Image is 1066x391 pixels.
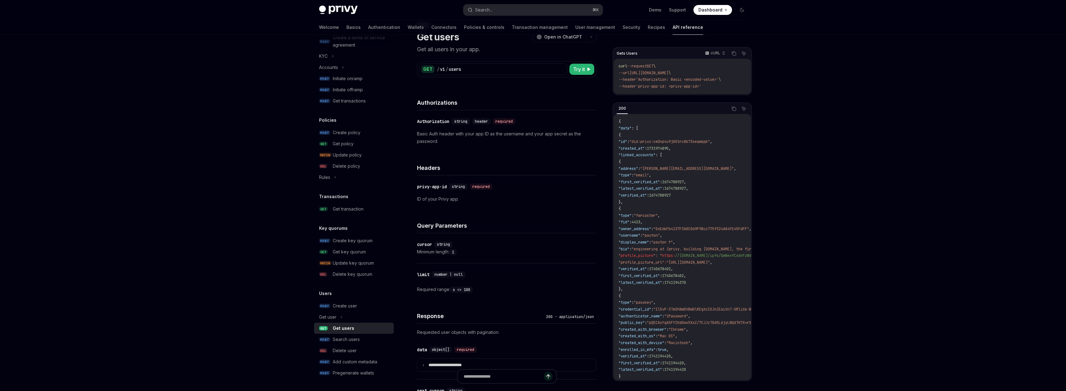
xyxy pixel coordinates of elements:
span: "display_name" [619,240,649,245]
a: POSTInitiate offramp [314,84,394,95]
span: , [640,220,642,225]
div: Minimum length: [417,248,596,256]
div: Get policy [333,140,354,148]
h5: Key quorums [319,225,348,232]
span: : [662,314,664,319]
div: Delete key quorum [333,271,372,278]
span: --request [627,64,647,69]
div: required [454,347,477,353]
span: POST [319,76,330,81]
span: }, [619,200,623,205]
span: : [640,233,642,238]
span: , [734,166,736,171]
span: , [710,260,712,265]
div: Add custom metadata [333,358,377,366]
a: PATCHUpdate policy [314,149,394,161]
div: Accounts [319,64,338,71]
span: string [454,119,467,124]
span: , [684,273,686,278]
span: DEL [319,272,327,277]
span: 'Authorization: Basic <encoded-value>' [636,77,719,82]
span: --header [619,77,636,82]
a: Security [623,20,640,35]
span: : [627,139,629,144]
span: : [660,273,662,278]
div: Get users [333,325,354,332]
span: PATCH [319,153,331,157]
span: "linked_accounts" [619,152,656,157]
h4: Response [417,312,544,320]
span: : [649,240,651,245]
span: "Chrome" [669,327,686,332]
div: Initiate onramp [333,75,363,82]
a: POSTGet transactions [314,95,394,107]
a: DELDelete user [314,345,394,356]
span: 4423 [632,220,640,225]
span: : [660,361,662,366]
span: "Macintosh" [666,340,690,345]
h1: Get users [417,31,459,43]
span: "did:privy:cm3np4u9j001rc8b73seqmqqk" [629,139,710,144]
div: data [417,347,427,353]
span: string [452,184,465,189]
div: v1 [440,66,445,72]
span: POST [319,239,330,243]
div: Update policy [333,151,362,159]
span: , [649,173,651,178]
span: "verified_at" [619,266,647,271]
div: Search users [333,336,360,343]
div: Initiate offramp [333,86,363,93]
span: , [658,213,660,218]
button: Ask AI [740,105,748,113]
span: \ [669,70,671,75]
span: , [684,361,686,366]
span: object[] [432,347,449,352]
a: POSTCreate user [314,300,394,311]
span: string [437,242,450,247]
span: ": " [653,253,662,258]
span: , [690,340,693,345]
code: 1 [449,249,457,255]
div: limit [417,271,429,278]
a: GETGet transaction [314,203,394,215]
span: \ [719,77,721,82]
div: cursor [417,241,432,248]
span: profile_picture [621,253,653,258]
button: Copy the contents from the code block [730,105,738,113]
span: "Il5vP-3Tm3hNmDVBmDlREgXzIOJnZEaiVnT-XMliXe-BufP9GL1-d3qhozk9IkZwQ_" [653,307,801,312]
span: "created_with_device" [619,340,664,345]
span: 1740678402 [649,266,671,271]
span: "authenticator_name" [619,314,662,319]
span: "latest_verified_at" [619,367,662,372]
span: ⌘ K [592,7,599,12]
span: { [619,133,621,138]
span: "public_key" [619,320,645,325]
span: } [619,374,621,379]
a: Recipes [648,20,665,35]
span: "owner_address" [619,226,651,231]
span: : [656,334,658,339]
a: DELDelete key quorum [314,269,394,280]
span: : [638,166,640,171]
span: "bio" [619,247,629,252]
span: POST [319,88,330,92]
span: }, [619,287,623,292]
span: Gets Users [617,51,637,56]
span: Dashboard [698,7,722,13]
span: POST [319,371,330,375]
div: Authorization [417,118,449,125]
span: "latest_verified_at" [619,186,662,191]
div: Create policy [333,129,360,136]
div: / [437,66,439,72]
div: Create user [333,302,357,310]
span: : [629,220,632,225]
a: Welcome [319,20,339,35]
a: Dashboard [693,5,732,15]
span: { [619,159,621,164]
div: Create key quorum [333,237,373,244]
span: , [675,334,677,339]
span: DEL [319,348,327,353]
span: : [647,193,649,198]
span: : [ [656,152,662,157]
span: "data" [619,126,632,131]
